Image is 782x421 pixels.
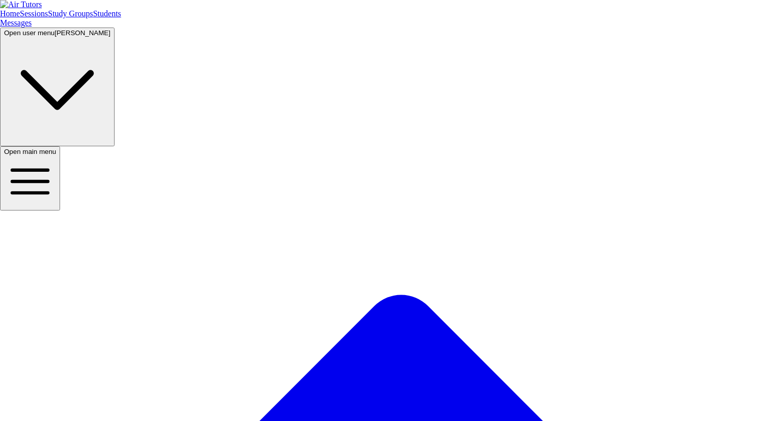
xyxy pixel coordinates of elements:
[54,29,110,37] span: [PERSON_NAME]
[4,148,56,155] span: Open main menu
[93,9,121,18] a: Students
[20,9,48,18] a: Sessions
[4,29,54,37] span: Open user menu
[48,9,93,18] a: Study Groups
